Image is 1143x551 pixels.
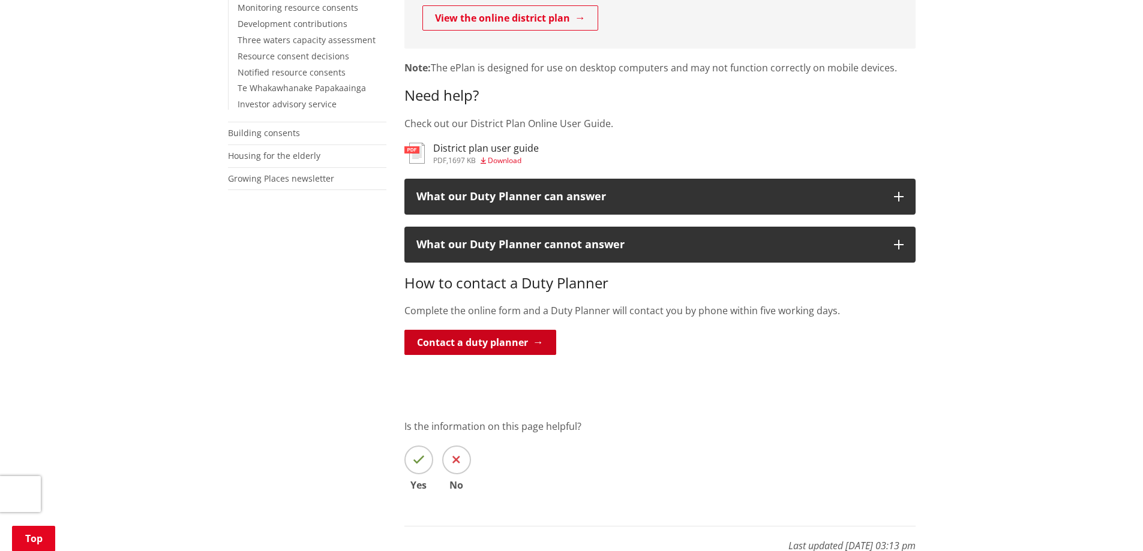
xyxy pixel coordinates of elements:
span: Yes [404,480,433,490]
span: 1697 KB [448,155,476,165]
img: document-pdf.svg [404,143,425,164]
a: Top [12,526,55,551]
h3: How to contact a Duty Planner [404,275,916,292]
div: What our Duty Planner can answer [416,191,882,203]
p: Complete the online form and a Duty Planner will contact you by phone within five working days. [404,303,916,318]
a: Monitoring resource consents [238,2,358,13]
a: Building consents [228,127,300,138]
p: Check out our District Plan Online User Guide. [404,116,916,131]
a: Housing for the elderly [228,150,320,161]
iframe: Messenger Launcher [1088,501,1131,544]
a: Three waters capacity assessment [238,34,376,46]
a: District plan user guide pdf,1697 KB Download [404,143,539,164]
h3: District plan user guide [433,143,539,154]
div: , [433,157,539,164]
a: Resource consent decisions [238,50,349,62]
span: pdf [433,155,446,165]
a: Contact a duty planner [404,330,556,355]
a: Investor advisory service [238,98,337,110]
div: What our Duty Planner cannot answer [416,239,882,251]
strong: Note: [404,61,431,74]
button: What our Duty Planner can answer [404,179,916,215]
button: What our Duty Planner cannot answer [404,227,916,263]
a: Development contributions [238,18,347,29]
span: Download [488,155,521,165]
a: Growing Places newsletter [228,173,334,184]
a: Te Whakawhanake Papakaainga [238,82,366,94]
h3: Need help? [404,87,916,104]
p: Is the information on this page helpful? [404,419,916,433]
span: No [442,480,471,490]
p: The ePlan is designed for use on desktop computers and may not function correctly on mobile devices. [404,61,916,75]
a: View the online district plan [422,5,598,31]
a: Notified resource consents [238,67,346,78]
